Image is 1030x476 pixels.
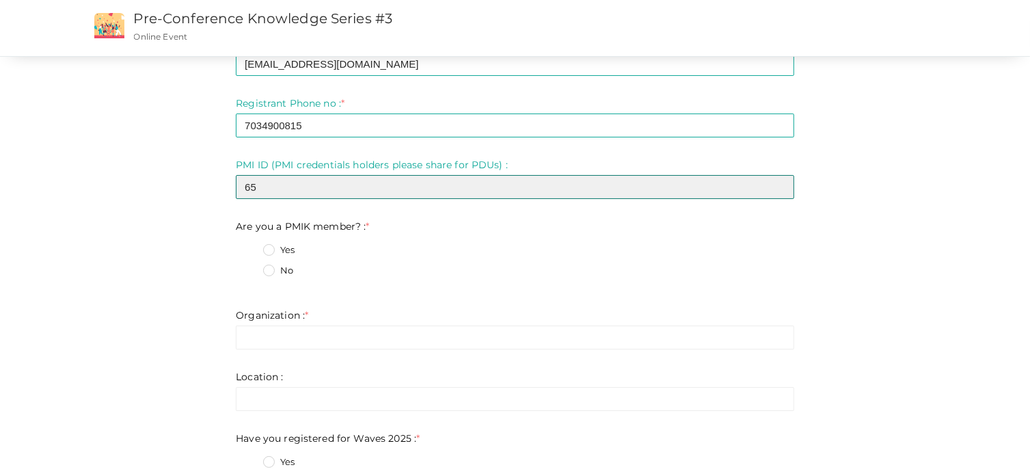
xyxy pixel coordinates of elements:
[236,96,344,110] label: Registrant Phone no :
[236,370,283,384] label: Location :
[236,308,308,322] label: Organization :
[134,10,393,27] a: Pre-Conference Knowledge Series #3
[263,455,295,469] label: Yes
[263,243,295,257] label: Yes
[236,114,794,137] input: Enter registrant phone no here.
[236,158,508,172] label: PMI ID (PMI credentials holders please share for PDUs) :
[94,13,124,38] img: event2.png
[263,264,293,278] label: No
[134,31,649,42] p: Online Event
[236,220,370,233] label: Are you a PMIK member? :
[236,52,794,76] input: Enter registrant email here.
[236,432,420,445] label: Have you registered for Waves 2025 :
